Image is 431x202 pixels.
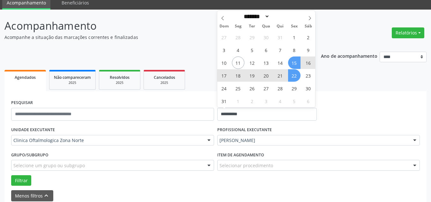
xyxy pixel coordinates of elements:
[11,150,48,160] label: Grupo/Subgrupo
[288,69,301,82] span: Agosto 22, 2025
[154,75,175,80] span: Cancelados
[4,34,300,41] p: Acompanhe a situação das marcações correntes e finalizadas
[288,56,301,69] span: Agosto 15, 2025
[148,80,180,85] div: 2025
[246,44,258,56] span: Agosto 5, 2025
[218,31,230,43] span: Julho 27, 2025
[288,95,301,107] span: Setembro 5, 2025
[232,69,244,82] span: Agosto 18, 2025
[259,24,273,28] span: Qua
[13,162,85,169] span: Selecione um grupo ou subgrupo
[302,44,315,56] span: Agosto 9, 2025
[11,125,55,135] label: UNIDADE EXECUTANTE
[218,82,230,94] span: Agosto 24, 2025
[392,27,424,38] button: Relatórios
[232,44,244,56] span: Agosto 4, 2025
[288,44,301,56] span: Agosto 8, 2025
[54,80,91,85] div: 2025
[246,56,258,69] span: Agosto 12, 2025
[219,162,273,169] span: Selecionar procedimento
[15,75,36,80] span: Agendados
[242,13,270,20] select: Month
[274,44,286,56] span: Agosto 7, 2025
[260,95,272,107] span: Setembro 3, 2025
[301,24,315,28] span: Sáb
[302,95,315,107] span: Setembro 6, 2025
[260,82,272,94] span: Agosto 27, 2025
[302,31,315,43] span: Agosto 2, 2025
[246,95,258,107] span: Setembro 2, 2025
[288,82,301,94] span: Agosto 29, 2025
[260,56,272,69] span: Agosto 13, 2025
[218,69,230,82] span: Agosto 17, 2025
[246,69,258,82] span: Agosto 19, 2025
[288,31,301,43] span: Agosto 1, 2025
[218,95,230,107] span: Agosto 31, 2025
[232,56,244,69] span: Agosto 11, 2025
[11,98,33,108] label: PESQUISAR
[43,192,50,199] i: keyboard_arrow_up
[218,44,230,56] span: Agosto 3, 2025
[219,137,407,144] span: [PERSON_NAME]
[274,31,286,43] span: Julho 31, 2025
[273,24,287,28] span: Qui
[245,24,259,28] span: Ter
[270,13,291,20] input: Year
[287,24,301,28] span: Sex
[217,125,272,135] label: PROFISSIONAL EXECUTANTE
[4,18,300,34] p: Acompanhamento
[260,44,272,56] span: Agosto 6, 2025
[54,75,91,80] span: Não compareceram
[232,82,244,94] span: Agosto 25, 2025
[321,52,377,60] p: Ano de acompanhamento
[217,24,231,28] span: Dom
[218,56,230,69] span: Agosto 10, 2025
[231,24,245,28] span: Seg
[246,31,258,43] span: Julho 29, 2025
[274,69,286,82] span: Agosto 21, 2025
[274,95,286,107] span: Setembro 4, 2025
[302,82,315,94] span: Agosto 30, 2025
[260,69,272,82] span: Agosto 20, 2025
[302,56,315,69] span: Agosto 16, 2025
[274,82,286,94] span: Agosto 28, 2025
[232,95,244,107] span: Setembro 1, 2025
[274,56,286,69] span: Agosto 14, 2025
[104,80,136,85] div: 2025
[110,75,130,80] span: Resolvidos
[11,175,31,186] button: Filtrar
[11,190,53,201] button: Menos filtroskeyboard_arrow_up
[302,69,315,82] span: Agosto 23, 2025
[232,31,244,43] span: Julho 28, 2025
[260,31,272,43] span: Julho 30, 2025
[246,82,258,94] span: Agosto 26, 2025
[217,150,264,160] label: Item de agendamento
[13,137,201,144] span: Clinica Oftalmologica Zona Norte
